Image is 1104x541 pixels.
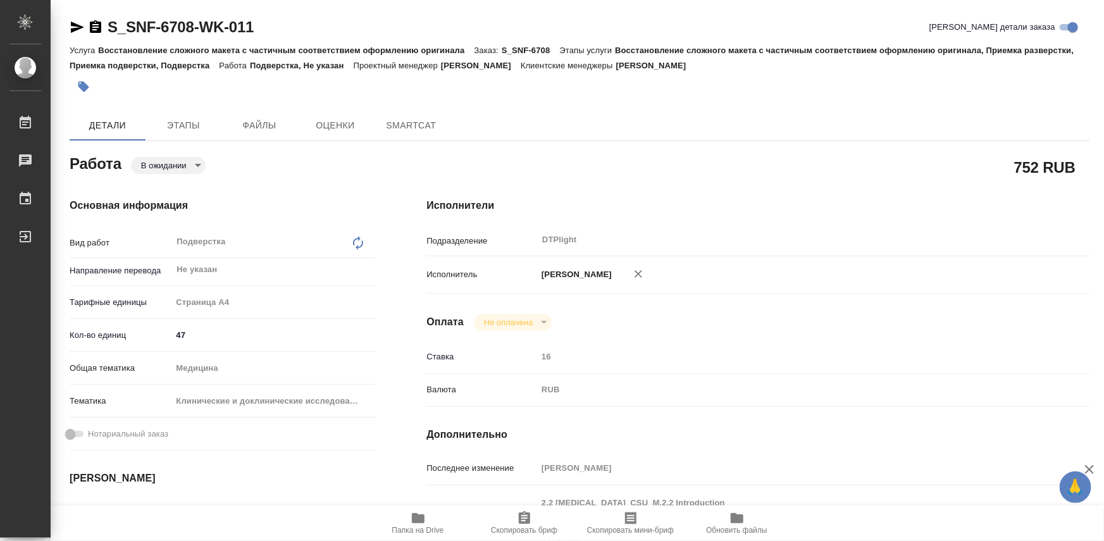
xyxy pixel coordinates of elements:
p: Ставка [426,351,537,363]
a: S_SNF-6708-WK-011 [108,18,254,35]
p: Подверстка, Не указан [250,61,354,70]
span: 🙏 [1065,474,1086,501]
p: Валюта [426,383,537,396]
span: Детали [77,118,138,134]
button: 🙏 [1060,471,1091,503]
p: Общая тематика [70,362,171,375]
span: Этапы [153,118,214,134]
h2: Работа [70,151,121,174]
button: В ожидании [137,160,190,171]
p: [PERSON_NAME] [537,268,612,281]
div: Клинические и доклинические исследования [171,390,376,412]
span: [PERSON_NAME] детали заказа [929,21,1055,34]
p: Вид работ [70,237,171,249]
span: Скопировать мини-бриф [587,526,674,535]
p: Услуга [70,46,98,55]
h2: 752 RUB [1014,156,1076,178]
p: Подразделение [426,235,537,247]
span: Папка на Drive [392,526,444,535]
button: Скопировать мини-бриф [578,506,684,541]
input: Пустое поле [171,503,282,521]
h4: Дополнительно [426,427,1090,442]
button: Добавить тэг [70,73,97,101]
p: Клиентские менеджеры [521,61,616,70]
div: В ожидании [474,314,552,331]
span: Обновить файлы [706,526,767,535]
p: Заказ: [474,46,502,55]
h4: Основная информация [70,198,376,213]
span: Файлы [229,118,290,134]
button: Скопировать ссылку для ЯМессенджера [70,20,85,35]
input: Пустое поле [537,459,1034,477]
p: Последнее изменение [426,462,537,475]
div: Медицина [171,358,376,379]
h4: [PERSON_NAME] [70,471,376,486]
p: Работа [219,61,250,70]
button: Не оплачена [480,317,536,328]
p: Тематика [70,395,171,407]
span: Нотариальный заказ [88,428,168,440]
p: Направление перевода [70,264,171,277]
span: Скопировать бриф [491,526,557,535]
p: Кол-во единиц [70,329,171,342]
div: RUB [537,379,1034,401]
div: В ожидании [131,157,206,174]
p: S_SNF-6708 [502,46,560,55]
p: [PERSON_NAME] [616,61,696,70]
div: Страница А4 [171,292,376,313]
button: Скопировать ссылку [88,20,103,35]
button: Обновить файлы [684,506,790,541]
h4: Исполнители [426,198,1090,213]
p: Тарифные единицы [70,296,171,309]
span: SmartCat [381,118,442,134]
p: [PERSON_NAME] [441,61,521,70]
button: Папка на Drive [365,506,471,541]
p: Восстановление сложного макета с частичным соответствием оформлению оригинала [98,46,474,55]
span: Оценки [305,118,366,134]
p: Проектный менеджер [354,61,441,70]
h4: Оплата [426,314,464,330]
button: Скопировать бриф [471,506,578,541]
button: Удалить исполнителя [624,260,652,288]
input: ✎ Введи что-нибудь [171,326,376,344]
p: Этапы услуги [560,46,616,55]
input: Пустое поле [537,347,1034,366]
p: Исполнитель [426,268,537,281]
